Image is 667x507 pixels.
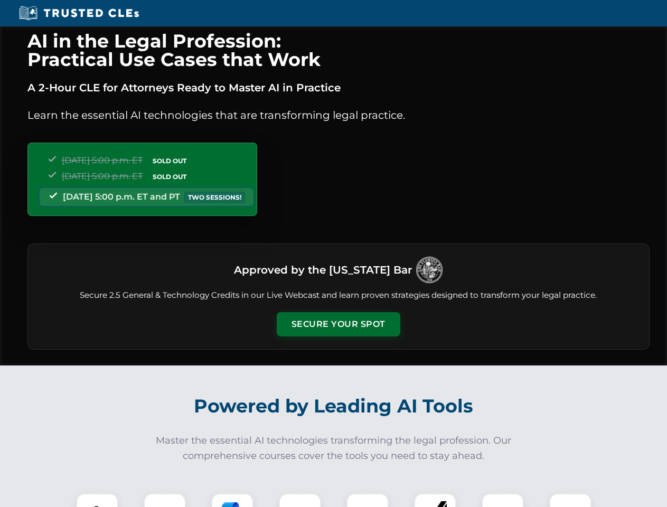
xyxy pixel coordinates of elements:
p: A 2-Hour CLE for Attorneys Ready to Master AI in Practice [27,79,650,96]
button: Secure Your Spot [277,312,400,336]
span: [DATE] 5:00 p.m. ET [62,155,143,165]
img: Logo [416,257,443,283]
img: Trusted CLEs [16,5,142,21]
span: [DATE] 5:00 p.m. ET [62,171,143,181]
h1: AI in the Legal Profession: Practical Use Cases that Work [27,32,650,69]
span: SOLD OUT [149,171,190,182]
p: Master the essential AI technologies transforming the legal profession. Our comprehensive courses... [149,433,519,464]
h2: Powered by Leading AI Tools [41,388,626,425]
p: Secure 2.5 General & Technology Credits in our Live Webcast and learn proven strategies designed ... [41,289,636,302]
p: Learn the essential AI technologies that are transforming legal practice. [27,107,650,124]
h3: Approved by the [US_STATE] Bar [234,260,412,279]
span: SOLD OUT [149,155,190,166]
